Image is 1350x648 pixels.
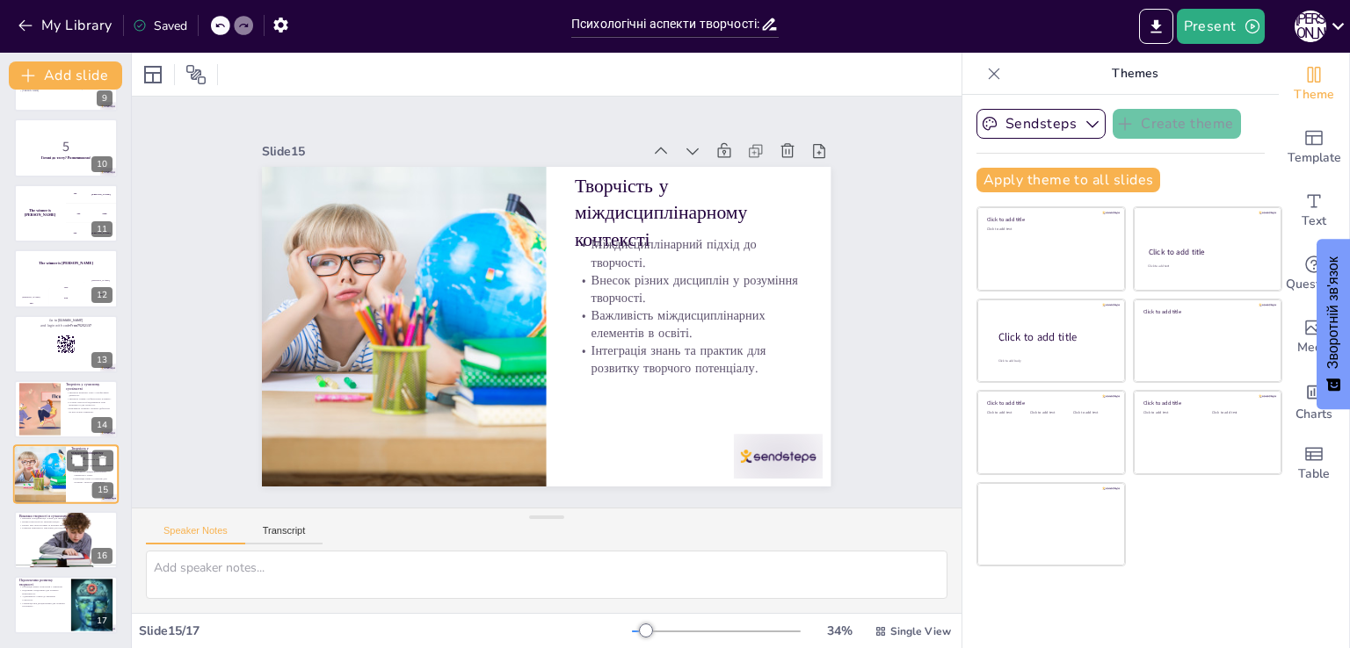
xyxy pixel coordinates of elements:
span: Position [185,64,207,85]
div: 14 [91,417,112,433]
div: О [PERSON_NAME] [1295,11,1326,42]
p: Інтеграція нових технологій у навчання. [19,586,66,589]
button: Transcript [245,525,323,544]
span: Single View [890,624,951,638]
textarea: Loremipsumdolorsi ametco ad elitseddo eiusmodt incididuntu labore e dolore magnaaliq, en a minimv... [146,551,947,599]
div: [PERSON_NAME] [14,296,48,299]
div: 15 [13,445,119,505]
div: Slide 15 / 17 [139,623,632,639]
p: Виклики стандартизації освіти для творчості. [19,517,112,521]
div: 300 [83,282,118,307]
div: 13 [14,315,118,373]
span: Theme [1294,85,1334,104]
p: Важливість розвитку творчих здібностей на всіх етапах навчання. [66,407,112,413]
div: Click to add text [1148,264,1265,269]
div: Saved [133,18,187,34]
div: 12 [91,287,112,303]
div: Click to add text [987,227,1113,232]
span: Charts [1296,405,1332,424]
p: Творчість сприяє особистісному розвитку. [66,397,112,400]
div: Add text boxes [1279,179,1349,242]
button: Create theme [1113,109,1241,139]
p: Баланс між технологіями та вільним мисленням. [19,523,112,527]
p: Творчість визначає успіх у професійній діяльності. [66,391,112,397]
div: 100 [66,184,118,204]
div: Click to add text [1073,411,1113,415]
div: Click to add text [1030,411,1070,415]
p: and login with code [19,322,112,328]
div: Layout [139,61,167,89]
button: Delete Slide [92,450,113,472]
div: 11 [14,184,118,242]
div: 100 [14,299,48,308]
div: Jaap [102,212,106,215]
button: Present [1177,9,1265,44]
p: Важливість міждисциплінарних елементів в освіті. [71,471,113,477]
div: Click to add title [1149,247,1266,257]
button: Sendsteps [976,109,1106,139]
div: 10 [14,119,118,176]
div: Jaap [49,286,83,289]
p: Інтеграція знань та практик для розвитку творчого потенціалу. [71,478,113,484]
p: Творчість у сучасному суспільстві [66,382,112,392]
div: 12 [14,249,118,307]
p: Творчість у міждисциплінарному контексті [71,446,113,461]
div: Add charts and graphs [1279,369,1349,432]
p: [PERSON_NAME] [19,89,112,92]
button: Speaker Notes [146,525,245,544]
p: Themes [1008,53,1261,95]
div: 10 [91,156,112,172]
p: Інтеграція знань та практик для розвитку творчого потенціалу. [345,109,560,253]
div: Get real-time input from your audience [1279,242,1349,306]
p: Сучасні технології відкривають нові можливості для творчості. [66,400,112,407]
button: Export to PowerPoint [1139,9,1173,44]
p: Міждисциплінарний підхід до творчості. [71,457,113,464]
div: Click to add body [998,359,1109,364]
p: Співпраця між дисциплінами для розвитку потенціалу. [19,601,66,608]
div: 16 [91,548,112,564]
div: Click to add title [998,330,1111,345]
p: Міждисциплінарний підхід до творчості. [292,201,506,345]
div: 17 [14,576,118,634]
div: Click to add text [1143,411,1199,415]
p: Важливість міждисциплінарних елементів в освіті. [327,140,541,284]
strong: [DOMAIN_NAME] [58,318,83,322]
span: Media [1297,338,1332,357]
h4: The winner is [PERSON_NAME] [14,262,118,266]
input: Insert title [571,11,760,37]
span: Table [1298,464,1330,484]
button: Apply theme to all slides [976,168,1160,192]
p: Творчість у міждисциплінарному контексті [260,217,497,400]
div: 13 [91,352,112,368]
p: Розвиток критичного мислення для подолання викликів. [19,527,112,530]
div: Add a table [1279,432,1349,495]
div: Click to add text [987,411,1027,415]
div: Click to add title [987,216,1113,223]
span: Questions [1286,275,1343,294]
p: 5 [19,136,112,155]
div: Click to add title [1143,400,1269,407]
strong: Готові до тесту? Розпочинаємо! [41,155,91,160]
div: 200 [66,204,118,223]
button: Add slide [9,61,122,90]
span: Template [1288,148,1341,168]
div: Slide 15 [385,378,722,582]
h4: The winner is [PERSON_NAME] [14,209,66,218]
button: Duplicate Slide [67,450,88,472]
div: 9 [97,90,112,106]
p: Внесок різних дисциплін у розуміння творчості. [71,464,113,471]
p: Go to [19,318,112,323]
div: 16 [14,511,118,569]
p: Виклики творчості в сучасному світі [19,513,112,518]
div: 14 [14,380,118,438]
div: Change the overall theme [1279,53,1349,116]
div: 15 [92,483,113,499]
div: Click to add text [1212,411,1267,415]
font: Зворотній зв'язок [1325,256,1340,369]
div: [PERSON_NAME] [83,279,118,282]
div: 300 [66,223,118,242]
button: My Library [13,11,120,40]
div: Click to add title [987,400,1113,407]
p: Адаптивність освіти до викликів сучасності. [19,595,66,601]
div: Add ready made slides [1279,116,1349,179]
